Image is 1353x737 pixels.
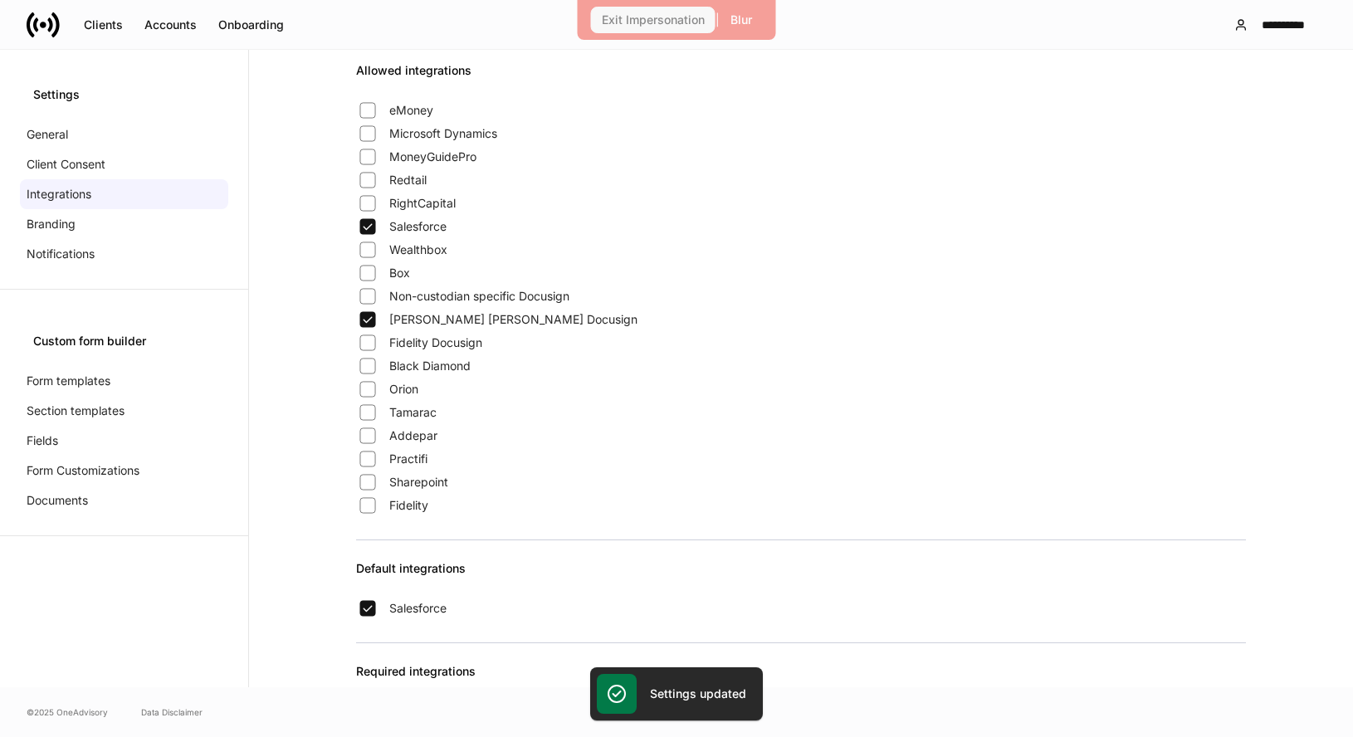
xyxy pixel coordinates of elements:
[356,560,1246,597] div: Default integrations
[20,366,228,396] a: Form templates
[389,195,456,212] span: RightCapital
[27,462,139,479] p: Form Customizations
[389,497,428,514] span: Fidelity
[20,426,228,456] a: Fields
[389,600,447,617] span: Salesforce
[141,705,203,719] a: Data Disclaimer
[33,86,215,103] div: Settings
[27,403,125,419] p: Section templates
[356,62,1246,99] div: Allowed integrations
[356,663,1246,700] div: Required integrations
[389,149,476,165] span: MoneyGuidePro
[27,126,68,143] p: General
[389,311,637,328] span: [PERSON_NAME] [PERSON_NAME] Docusign
[389,265,410,281] span: Box
[389,242,447,258] span: Wealthbox
[73,12,134,38] button: Clients
[27,373,110,389] p: Form templates
[84,19,123,31] div: Clients
[144,19,197,31] div: Accounts
[27,246,95,262] p: Notifications
[20,120,228,149] a: General
[389,451,427,467] span: Practifi
[20,396,228,426] a: Section templates
[389,172,427,188] span: Redtail
[20,149,228,179] a: Client Consent
[389,334,482,351] span: Fidelity Docusign
[134,12,208,38] button: Accounts
[33,333,215,349] div: Custom form builder
[20,179,228,209] a: Integrations
[27,216,76,232] p: Branding
[389,381,418,398] span: Orion
[27,156,105,173] p: Client Consent
[27,432,58,449] p: Fields
[208,12,295,38] button: Onboarding
[591,7,716,33] button: Exit Impersonation
[20,456,228,486] a: Form Customizations
[20,486,228,515] a: Documents
[218,19,284,31] div: Onboarding
[27,186,91,203] p: Integrations
[730,14,752,26] div: Blur
[389,125,497,142] span: Microsoft Dynamics
[602,14,705,26] div: Exit Impersonation
[20,239,228,269] a: Notifications
[389,404,437,421] span: Tamarac
[720,7,763,33] button: Blur
[20,209,228,239] a: Branding
[27,492,88,509] p: Documents
[389,102,433,119] span: eMoney
[389,474,448,491] span: Sharepoint
[27,705,108,719] span: © 2025 OneAdvisory
[389,358,471,374] span: Black Diamond
[389,288,569,305] span: Non-custodian specific Docusign
[389,218,447,235] span: Salesforce
[389,427,437,444] span: Addepar
[650,686,746,702] h5: Settings updated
